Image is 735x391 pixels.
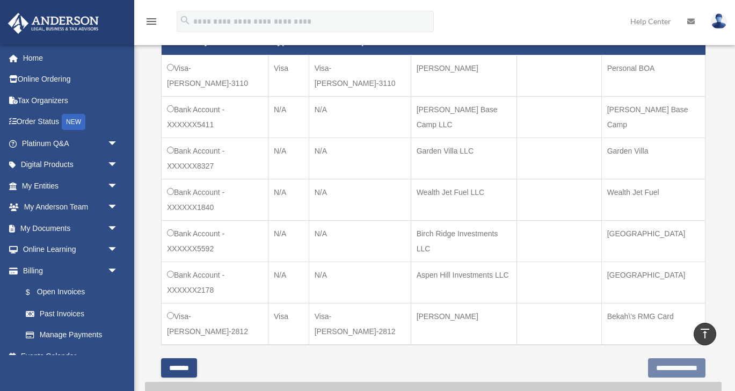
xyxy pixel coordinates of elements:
[8,239,134,260] a: Online Learningarrow_drop_down
[309,179,411,220] td: N/A
[8,69,134,90] a: Online Ordering
[8,111,134,133] a: Order StatusNEW
[107,239,129,261] span: arrow_drop_down
[411,55,516,96] td: [PERSON_NAME]
[309,55,411,96] td: Visa-[PERSON_NAME]-3110
[15,281,123,303] a: $Open Invoices
[107,154,129,176] span: arrow_drop_down
[8,218,134,239] a: My Documentsarrow_drop_down
[411,220,516,262] td: Birch Ridge Investments LLC
[698,327,711,340] i: vertical_align_top
[162,55,268,96] td: Visa-[PERSON_NAME]-3110
[107,260,129,282] span: arrow_drop_down
[32,286,37,299] span: $
[179,15,191,26] i: search
[601,220,705,262] td: [GEOGRAPHIC_DATA]
[8,133,134,154] a: Platinum Q&Aarrow_drop_down
[309,96,411,137] td: N/A
[162,220,268,262] td: Bank Account - XXXXXX5592
[162,96,268,137] td: Bank Account - XXXXXX5411
[601,137,705,179] td: Garden Villa
[411,303,516,345] td: [PERSON_NAME]
[309,303,411,345] td: Visa-[PERSON_NAME]-2812
[601,262,705,303] td: [GEOGRAPHIC_DATA]
[268,179,309,220] td: N/A
[711,13,727,29] img: User Pic
[268,303,309,345] td: Visa
[8,47,134,69] a: Home
[601,55,705,96] td: Personal BOA
[8,197,134,218] a: My Anderson Teamarrow_drop_down
[15,303,129,324] a: Past Invoices
[5,13,102,34] img: Anderson Advisors Platinum Portal
[8,345,134,367] a: Events Calendar
[8,154,134,176] a: Digital Productsarrow_drop_down
[411,137,516,179] td: Garden Villa LLC
[107,197,129,219] span: arrow_drop_down
[694,323,716,345] a: vertical_align_top
[309,137,411,179] td: N/A
[268,55,309,96] td: Visa
[309,262,411,303] td: N/A
[309,220,411,262] td: N/A
[601,179,705,220] td: Wealth Jet Fuel
[601,303,705,345] td: Bekah\'s RMG Card
[162,179,268,220] td: Bank Account - XXXXXX1840
[601,96,705,137] td: [PERSON_NAME] Base Camp
[62,114,85,130] div: NEW
[162,303,268,345] td: Visa-[PERSON_NAME]-2812
[107,218,129,240] span: arrow_drop_down
[268,262,309,303] td: N/A
[145,15,158,28] i: menu
[8,175,134,197] a: My Entitiesarrow_drop_down
[107,175,129,197] span: arrow_drop_down
[145,19,158,28] a: menu
[8,90,134,111] a: Tax Organizers
[8,260,129,281] a: Billingarrow_drop_down
[15,324,129,346] a: Manage Payments
[411,96,516,137] td: [PERSON_NAME] Base Camp LLC
[268,220,309,262] td: N/A
[411,179,516,220] td: Wealth Jet Fuel LLC
[107,133,129,155] span: arrow_drop_down
[162,137,268,179] td: Bank Account - XXXXXX8327
[268,96,309,137] td: N/A
[268,137,309,179] td: N/A
[162,262,268,303] td: Bank Account - XXXXXX2178
[411,262,516,303] td: Aspen Hill Investments LLC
